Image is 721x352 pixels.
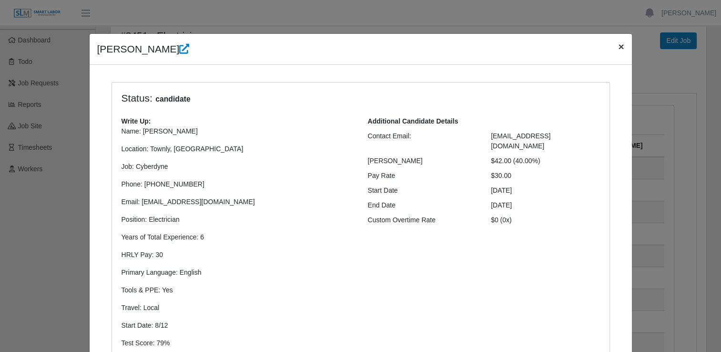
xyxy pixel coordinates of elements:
[361,215,484,225] div: Custom Overtime Rate
[491,216,512,224] span: $0 (0x)
[122,338,354,348] p: Test Score: 79%
[368,117,458,125] b: Additional Candidate Details
[122,268,354,278] p: Primary Language: English
[122,232,354,242] p: Years of Total Experience: 6
[361,156,484,166] div: [PERSON_NAME]
[361,131,484,151] div: Contact Email:
[97,41,190,57] h4: [PERSON_NAME]
[122,303,354,313] p: Travel: Local
[122,162,354,172] p: Job: Cyberdyne
[122,179,354,189] p: Phone: [PHONE_NUMBER]
[484,156,607,166] div: $42.00 (40.00%)
[491,132,550,150] span: [EMAIL_ADDRESS][DOMAIN_NAME]
[122,250,354,260] p: HRLY Pay: 30
[122,321,354,331] p: Start Date: 8/12
[361,171,484,181] div: Pay Rate
[361,200,484,210] div: End Date
[361,186,484,196] div: Start Date
[122,144,354,154] p: Location: Townly, [GEOGRAPHIC_DATA]
[122,197,354,207] p: Email: [EMAIL_ADDRESS][DOMAIN_NAME]
[484,186,607,196] div: [DATE]
[484,171,607,181] div: $30.00
[122,126,354,136] p: Name: [PERSON_NAME]
[152,93,193,105] span: candidate
[610,34,631,59] button: Close
[122,117,151,125] b: Write Up:
[122,92,477,105] h4: Status:
[122,215,354,225] p: Position: Electrician
[618,41,624,52] span: ×
[122,285,354,295] p: Tools & PPE: Yes
[491,201,512,209] span: [DATE]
